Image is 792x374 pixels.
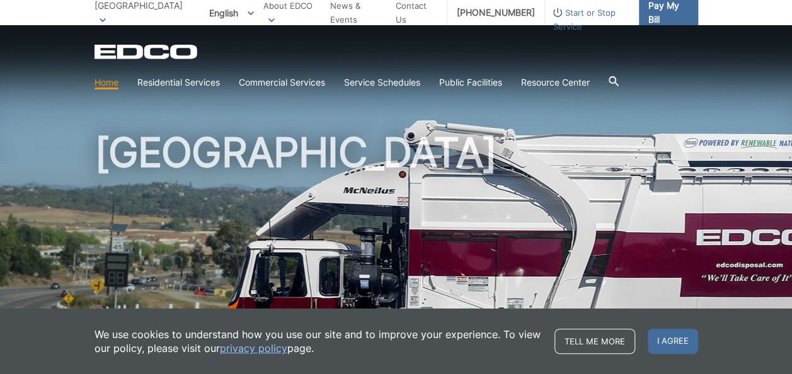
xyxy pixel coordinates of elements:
p: We use cookies to understand how you use our site and to improve your experience. To view our pol... [95,327,542,355]
a: Resource Center [521,76,590,89]
span: I agree [648,329,698,354]
a: Service Schedules [344,76,420,89]
span: English [200,3,263,23]
a: Public Facilities [439,76,502,89]
a: Commercial Services [239,76,325,89]
a: Tell me more [554,329,635,354]
a: privacy policy [220,341,287,355]
a: Residential Services [137,76,220,89]
a: EDCD logo. Return to the homepage. [95,44,199,59]
a: Home [95,76,118,89]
